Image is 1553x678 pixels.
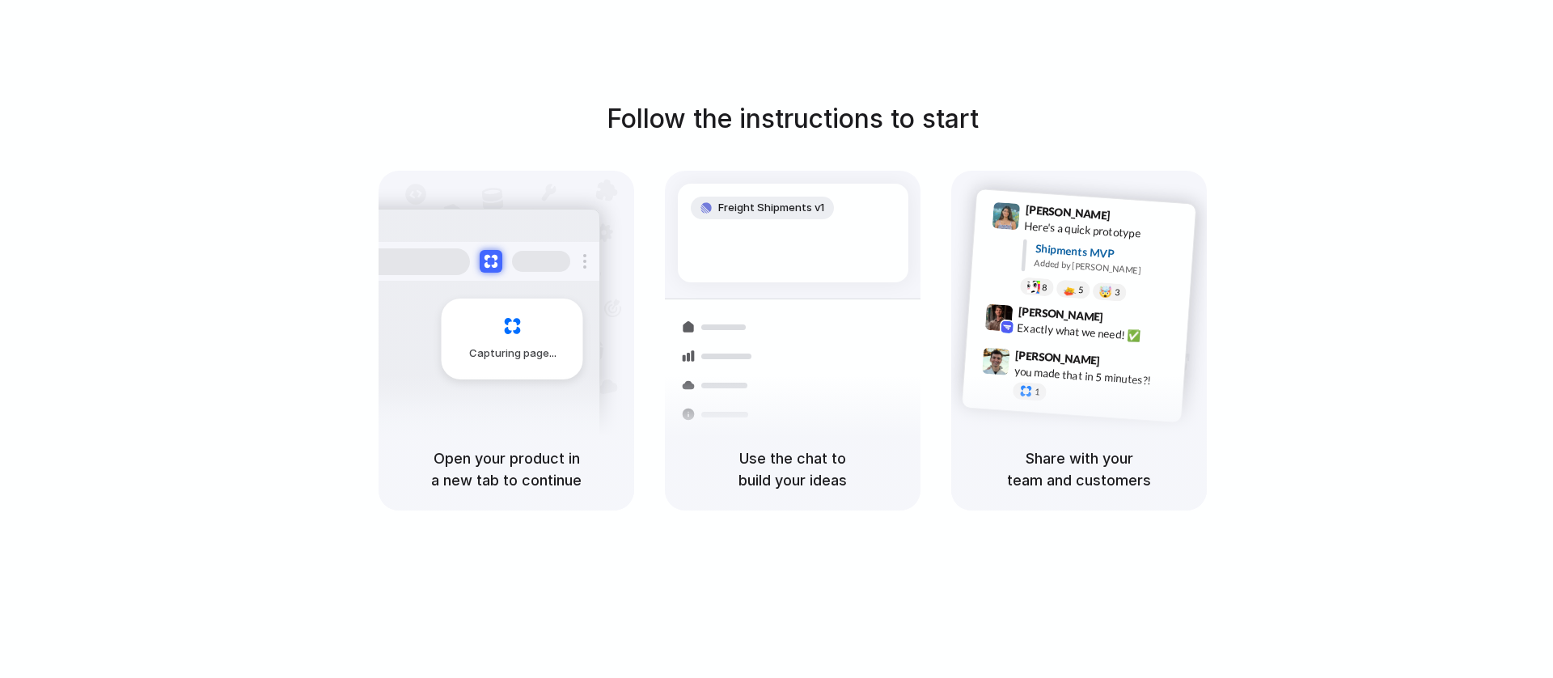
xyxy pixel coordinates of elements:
span: [PERSON_NAME] [1015,346,1101,370]
span: Capturing page [469,345,559,362]
div: Shipments MVP [1035,240,1184,267]
span: [PERSON_NAME] [1025,201,1111,224]
span: [PERSON_NAME] [1018,303,1103,326]
h5: Share with your team and customers [971,447,1187,491]
span: 1 [1035,388,1040,396]
h5: Use the chat to build your ideas [684,447,901,491]
h1: Follow the instructions to start [607,100,979,138]
span: Freight Shipments v1 [718,200,824,216]
div: Added by [PERSON_NAME] [1034,256,1183,280]
div: you made that in 5 minutes?! [1013,362,1175,390]
span: 8 [1042,283,1047,292]
span: 3 [1115,288,1120,297]
span: 9:47 AM [1105,354,1138,373]
span: 9:41 AM [1115,209,1149,228]
span: 9:42 AM [1108,310,1141,329]
h5: Open your product in a new tab to continue [398,447,615,491]
div: 🤯 [1099,286,1113,298]
div: Here's a quick prototype [1024,218,1186,245]
div: Exactly what we need! ✅ [1017,319,1179,346]
span: 5 [1078,286,1084,295]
